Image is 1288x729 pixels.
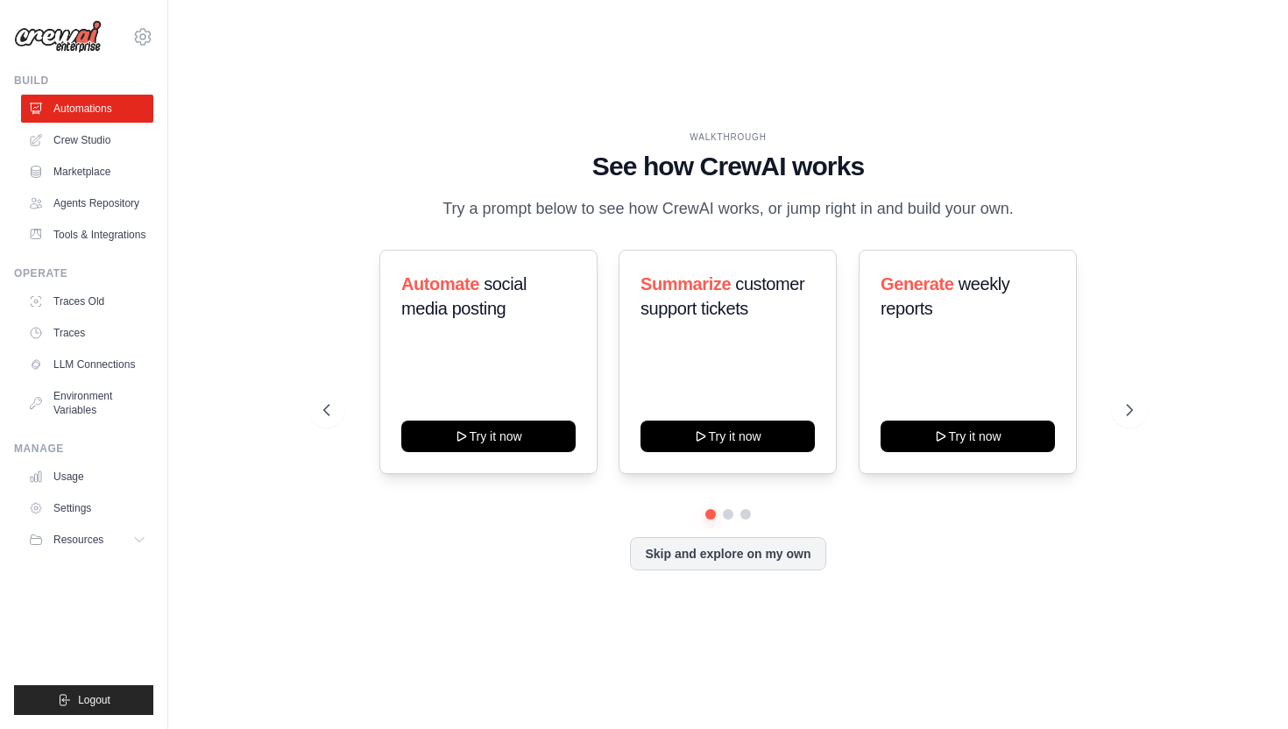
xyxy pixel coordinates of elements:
a: Marketplace [21,158,153,186]
a: Traces Old [21,287,153,315]
button: Try it now [401,421,576,452]
a: LLM Connections [21,350,153,379]
a: Environment Variables [21,382,153,424]
span: Resources [53,533,103,547]
p: Try a prompt below to see how CrewAI works, or jump right in and build your own. [434,196,1023,222]
span: Generate [881,274,954,294]
a: Settings [21,494,153,522]
div: Operate [14,266,153,280]
span: Automate [401,274,479,294]
span: Logout [78,693,110,707]
span: Summarize [640,274,731,294]
button: Try it now [881,421,1055,452]
div: Manage [14,442,153,456]
a: Traces [21,319,153,347]
a: Tools & Integrations [21,221,153,249]
button: Resources [21,526,153,554]
button: Try it now [640,421,815,452]
h1: See how CrewAI works [323,151,1132,182]
img: Logo [14,20,102,53]
a: Crew Studio [21,126,153,154]
span: weekly reports [881,274,1009,318]
div: Build [14,74,153,88]
button: Logout [14,685,153,715]
div: WALKTHROUGH [323,131,1132,144]
a: Automations [21,95,153,123]
button: Skip and explore on my own [630,537,825,570]
a: Usage [21,463,153,491]
a: Agents Repository [21,189,153,217]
